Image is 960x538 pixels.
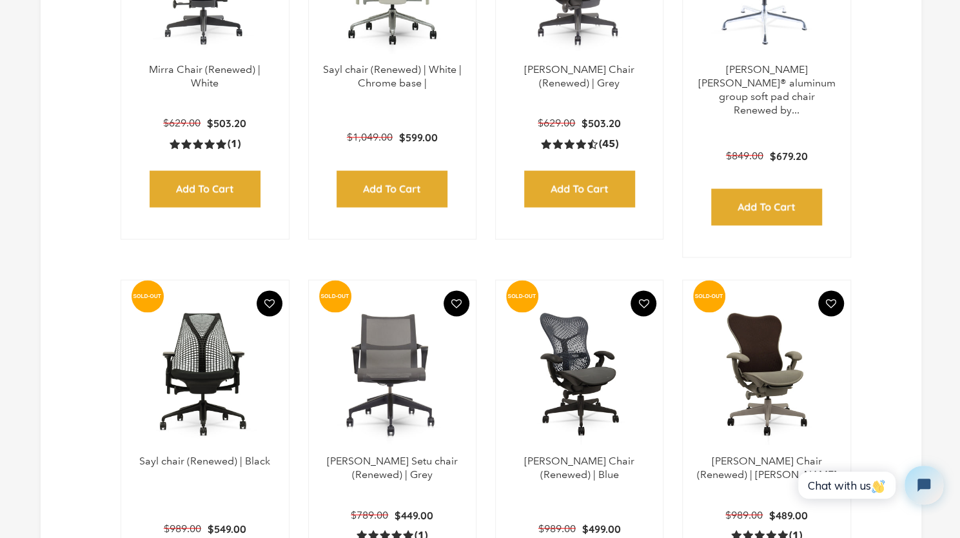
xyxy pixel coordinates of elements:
[582,117,621,130] span: $503.20
[541,137,618,150] a: 4.4 rating (45 votes)
[163,117,201,129] span: $629.00
[599,137,618,151] span: (45)
[337,170,447,207] input: Add to Cart
[784,455,954,515] iframe: Tidio Chat
[524,454,634,480] a: [PERSON_NAME] Chair (Renewed) | Blue
[257,290,282,316] button: Add To Wishlist
[134,293,275,454] img: Sayl chair (Renewed) | Black - chairorama
[133,293,161,299] text: SOLD-OUT
[347,131,393,143] span: $1,049.00
[351,508,388,521] span: $789.00
[524,170,635,207] input: Add to Cart
[170,137,240,150] a: 5.0 rating (1 votes)
[725,508,763,521] span: $989.00
[134,293,275,454] a: Sayl chair (Renewed) | Black - chairorama Sayl chair (Renewed) | Black - chairorama
[322,293,463,454] img: Herman Miller Setu chair (Renewed) | Grey - chairorama
[327,454,458,480] a: [PERSON_NAME] Setu chair (Renewed) | Grey
[726,149,763,161] span: $849.00
[695,293,723,299] text: SOLD-OUT
[524,63,634,89] a: [PERSON_NAME] Chair (Renewed) | Grey
[507,293,536,299] text: SOLD-OUT
[323,63,462,89] a: Sayl chair (Renewed) | White | Chrome base |
[770,149,808,162] span: $679.20
[509,293,650,454] img: Herman Miller Mirra Chair (Renewed) | Blue - chairorama
[582,522,621,535] span: $499.00
[696,293,837,454] img: Herman Miller Mirra Chair (Renewed) | Brown - chairorama
[207,117,246,130] span: $503.20
[538,117,575,129] span: $629.00
[399,131,438,144] span: $599.00
[139,454,270,466] a: Sayl chair (Renewed) | Black
[444,290,469,316] button: Add To Wishlist
[228,137,240,151] span: (1)
[320,293,349,299] text: SOLD-OUT
[208,522,246,535] span: $549.00
[538,522,576,534] span: $989.00
[149,63,260,89] a: Mirra Chair (Renewed) | White
[631,290,656,316] button: Add To Wishlist
[696,293,837,454] a: Herman Miller Mirra Chair (Renewed) | Brown - chairorama Herman Miller Mirra Chair (Renewed) | Br...
[150,170,260,207] input: Add to Cart
[322,293,463,454] a: Herman Miller Setu chair (Renewed) | Grey - chairorama Herman Miller Setu chair (Renewed) | Grey ...
[769,508,808,521] span: $489.00
[711,188,822,225] input: Add to Cart
[698,63,836,115] a: [PERSON_NAME] [PERSON_NAME]® aluminum group soft pad chair Renewed by...
[818,290,844,316] button: Add To Wishlist
[164,522,201,534] span: $989.00
[509,293,650,454] a: Herman Miller Mirra Chair (Renewed) | Blue - chairorama Herman Miller Mirra Chair (Renewed) | Blu...
[697,454,837,480] a: [PERSON_NAME] Chair (Renewed) | [PERSON_NAME]
[395,508,433,521] span: $449.00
